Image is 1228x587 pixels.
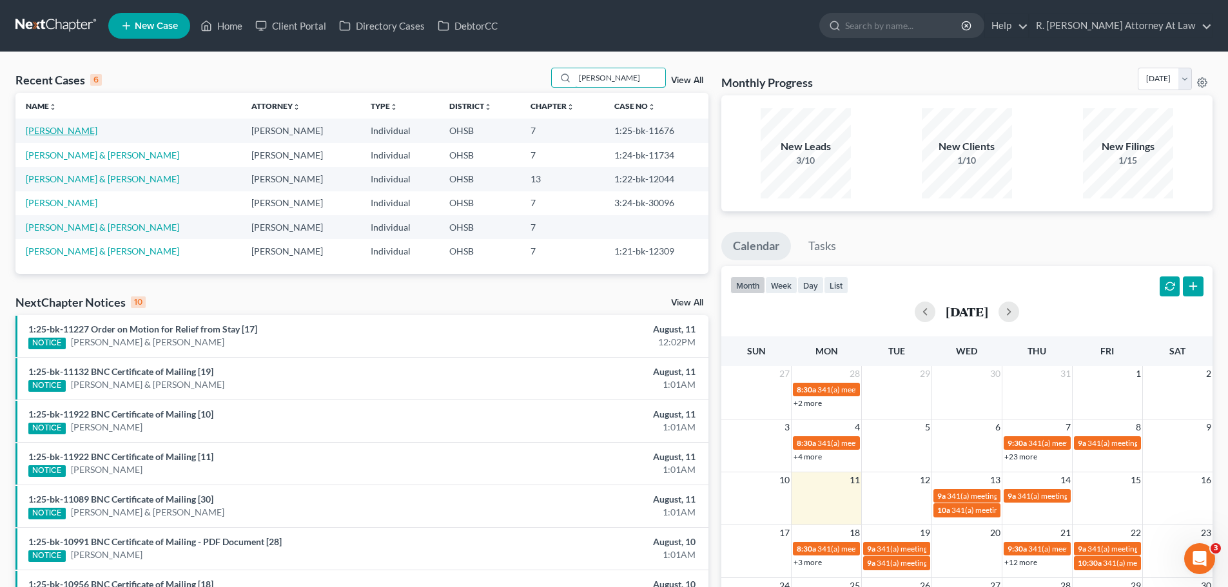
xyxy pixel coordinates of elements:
div: August, 11 [482,408,696,421]
button: list [824,276,848,294]
span: 9a [867,558,875,568]
span: 9a [1008,491,1016,501]
div: August, 11 [482,493,696,506]
button: week [765,276,797,294]
a: Districtunfold_more [449,101,492,111]
a: [PERSON_NAME] [26,125,97,136]
td: [PERSON_NAME] [241,167,360,191]
a: Calendar [721,232,791,260]
input: Search by name... [575,68,665,87]
a: [PERSON_NAME] & [PERSON_NAME] [26,245,179,256]
span: 9:30a [1008,544,1027,553]
div: 1/15 [1083,154,1173,167]
td: 1:24-bk-11734 [604,143,708,167]
span: 31 [1059,366,1072,381]
a: +3 more [794,557,822,567]
span: 23 [1200,525,1213,541]
td: 7 [520,191,604,215]
a: R. [PERSON_NAME] Attorney At Law [1029,14,1212,37]
div: New Leads [761,139,851,154]
span: 10a [937,505,950,515]
span: 27 [778,366,791,381]
td: Individual [360,167,439,191]
i: unfold_more [648,103,656,111]
span: 7 [1064,419,1072,435]
span: 16 [1200,472,1213,488]
a: Client Portal [249,14,333,37]
div: NOTICE [28,423,66,434]
span: 9a [867,544,875,553]
div: August, 11 [482,450,696,463]
td: 3:24-bk-30096 [604,191,708,215]
a: [PERSON_NAME] [71,548,142,561]
a: 1:25-bk-11922 BNC Certificate of Mailing [10] [28,409,213,419]
td: OHSB [439,191,521,215]
a: [PERSON_NAME] & [PERSON_NAME] [71,336,224,349]
div: NOTICE [28,550,66,562]
span: 341(a) meeting for [PERSON_NAME] [1103,558,1227,568]
div: NOTICE [28,380,66,392]
span: 13 [989,472,1002,488]
td: 1:25-bk-11676 [604,119,708,142]
span: 18 [848,525,861,541]
span: 9a [1078,544,1086,553]
span: 341(a) meeting for [PERSON_NAME] [951,505,1076,515]
td: [PERSON_NAME] [241,215,360,239]
i: unfold_more [567,103,574,111]
span: New Case [135,21,178,31]
span: 22 [1129,525,1142,541]
a: Home [194,14,249,37]
td: [PERSON_NAME] [241,143,360,167]
a: Typeunfold_more [371,101,398,111]
a: 1:25-bk-11089 BNC Certificate of Mailing [30] [28,494,213,505]
a: Tasks [797,232,848,260]
div: 1:01AM [482,463,696,476]
a: DebtorCC [431,14,504,37]
td: Individual [360,215,439,239]
a: +12 more [1004,557,1037,567]
span: 10:30a [1078,558,1102,568]
span: 5 [924,419,931,435]
span: Mon [815,345,838,356]
span: 12 [919,472,931,488]
span: 11 [848,472,861,488]
span: 341(a) meeting for [PERSON_NAME] [817,385,942,394]
span: 341(a) meeting for [PERSON_NAME] [1017,491,1142,501]
iframe: Intercom live chat [1184,543,1215,574]
span: 21 [1059,525,1072,541]
td: 1:22-bk-12044 [604,167,708,191]
div: NOTICE [28,338,66,349]
span: 9:30a [1008,438,1027,448]
button: month [730,276,765,294]
span: 9 [1205,419,1213,435]
a: 1:25-bk-11132 BNC Certificate of Mailing [19] [28,366,213,377]
div: August, 11 [482,365,696,378]
h3: Monthly Progress [721,75,813,90]
td: [PERSON_NAME] [241,239,360,263]
a: View All [671,76,703,85]
span: 29 [919,366,931,381]
span: Sun [747,345,766,356]
td: Individual [360,119,439,142]
a: [PERSON_NAME] [71,421,142,434]
span: 8:30a [797,544,816,553]
td: OHSB [439,215,521,239]
a: 1:25-bk-11922 BNC Certificate of Mailing [11] [28,451,213,462]
a: Case Nounfold_more [614,101,656,111]
span: 341(a) meeting for [PERSON_NAME] [877,558,1001,568]
span: Tue [888,345,905,356]
a: [PERSON_NAME] [26,197,97,208]
div: August, 11 [482,323,696,336]
span: Thu [1028,345,1046,356]
a: [PERSON_NAME] [71,463,142,476]
span: 6 [994,419,1002,435]
a: [PERSON_NAME] & [PERSON_NAME] [26,222,179,233]
span: 9a [937,491,946,501]
i: unfold_more [49,103,57,111]
a: Directory Cases [333,14,431,37]
div: Recent Cases [15,72,102,88]
td: 7 [520,143,604,167]
i: unfold_more [390,103,398,111]
div: New Clients [922,139,1012,154]
div: 10 [131,296,146,308]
